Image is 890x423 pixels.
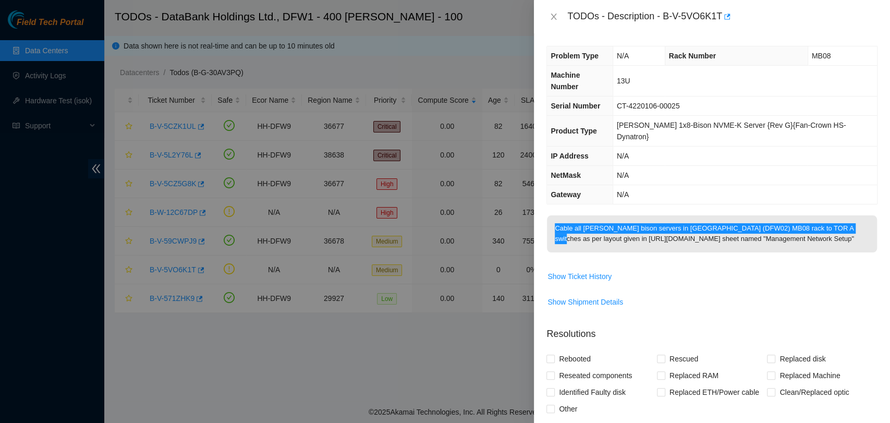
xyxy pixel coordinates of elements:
[617,121,846,141] span: [PERSON_NAME] 1x8-Bison NVME-K Server {Rev G}{Fan-Crown HS-Dynatron}
[546,12,561,22] button: Close
[551,127,596,135] span: Product Type
[551,171,581,179] span: NetMask
[567,8,877,25] div: TODOs - Description - B-V-5VO6K1T
[546,319,877,341] p: Resolutions
[551,52,599,60] span: Problem Type
[775,384,853,401] span: Clean/Replaced optic
[551,152,588,160] span: IP Address
[617,152,629,160] span: N/A
[775,367,844,384] span: Replaced Machine
[551,71,580,91] span: Machine Number
[665,351,702,367] span: Rescued
[812,52,831,60] span: MB08
[547,294,624,310] button: Show Shipment Details
[547,268,612,285] button: Show Ticket History
[555,351,595,367] span: Rebooted
[547,296,623,308] span: Show Shipment Details
[617,171,629,179] span: N/A
[665,367,723,384] span: Replaced RAM
[547,271,612,282] span: Show Ticket History
[547,215,877,252] p: Cable all [PERSON_NAME] bison servers in [GEOGRAPHIC_DATA] (DFW02) MB08 rack to TOR A switches as...
[775,351,830,367] span: Replaced disk
[617,52,629,60] span: N/A
[550,13,558,21] span: close
[669,52,716,60] span: Rack Number
[617,102,680,110] span: CT-4220106-00025
[617,77,630,85] span: 13U
[665,384,763,401] span: Replaced ETH/Power cable
[551,190,581,199] span: Gateway
[555,367,636,384] span: Reseated components
[555,384,630,401] span: Identified Faulty disk
[617,190,629,199] span: N/A
[551,102,600,110] span: Serial Number
[555,401,581,417] span: Other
